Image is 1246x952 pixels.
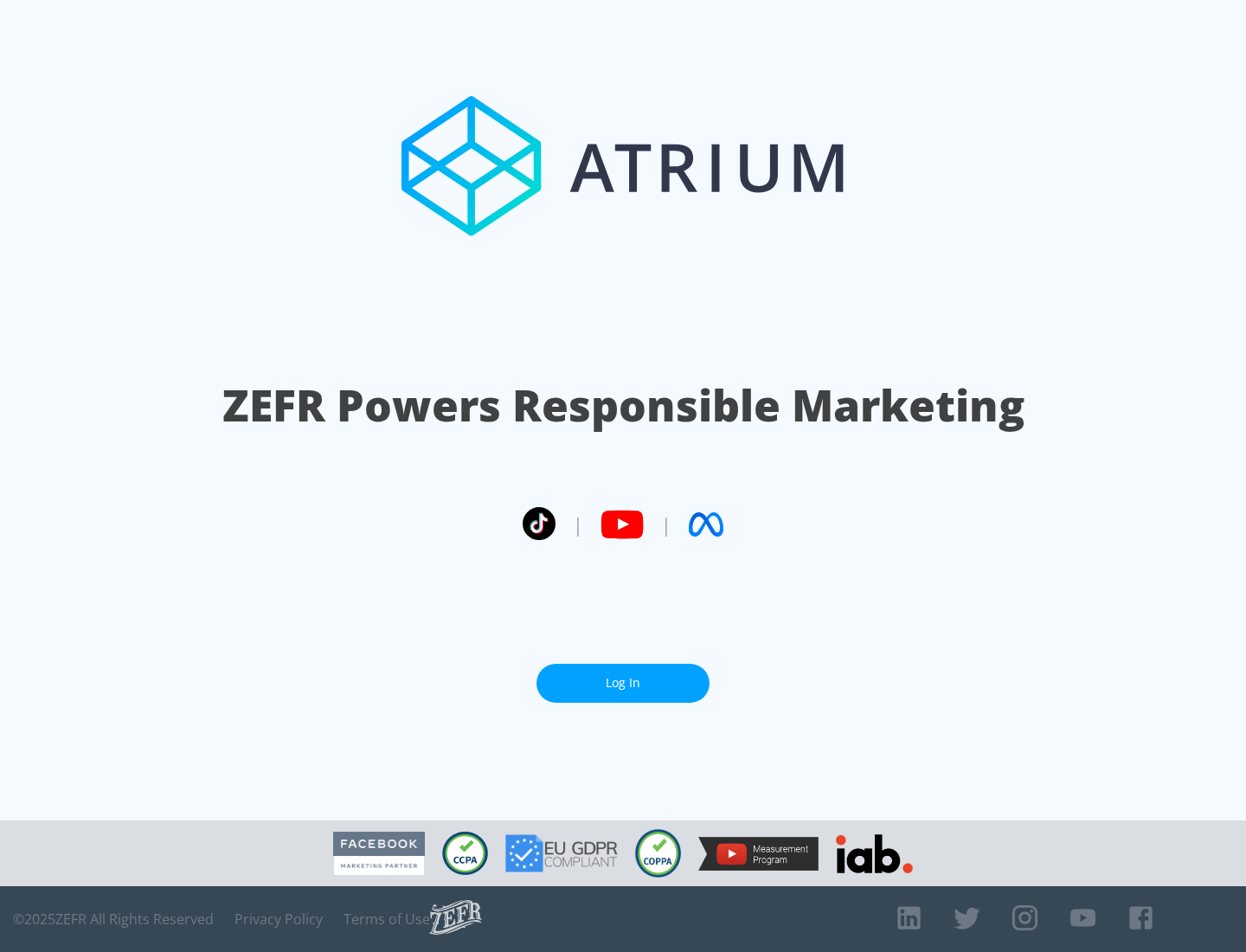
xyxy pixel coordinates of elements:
img: CCPA Compliant [442,832,488,875]
img: YouTube Measurement Program [698,837,819,871]
h1: ZEFR Powers Responsible Marketing [222,376,1024,435]
span: © 2025 ZEFR All Rights Reserved [13,910,214,928]
span: | [661,511,671,537]
img: IAB [836,834,913,873]
img: GDPR Compliant [505,834,618,872]
a: Terms of Use [344,910,430,928]
img: COPPA Compliant [635,829,681,878]
img: Facebook Marketing Partner [333,832,425,876]
a: Privacy Policy [234,910,323,928]
a: Log In [536,664,710,703]
span: | [573,511,583,537]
